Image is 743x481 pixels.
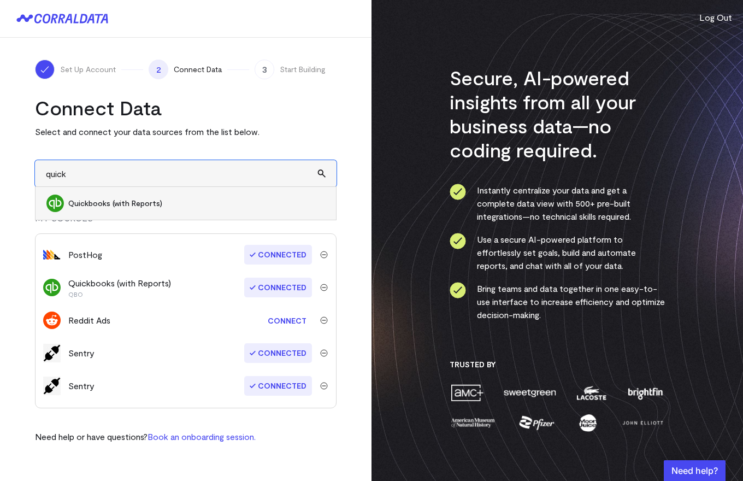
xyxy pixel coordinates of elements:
span: Start Building [280,64,326,75]
img: ico-check-white-5ff98cb1.svg [39,64,50,75]
a: Connect [262,310,312,331]
img: moon-juice-c312e729.png [577,413,599,432]
span: Set Up Account [60,64,116,75]
li: Instantly centralize your data and get a complete data view with 500+ pre-built integrations—no t... [450,184,665,223]
img: trash-40e54a27.svg [320,251,328,259]
span: 2 [149,60,168,79]
div: Quickbooks (with Reports) [68,277,171,298]
div: Reddit Ads [68,314,110,327]
img: brightfin-a251e171.png [626,383,665,402]
img: ico-check-circle-4b19435c.svg [450,282,466,298]
img: trash-40e54a27.svg [320,284,328,291]
img: amnh-5afada46.png [450,413,497,432]
span: Quickbooks (with Reports) [68,198,325,209]
img: lacoste-7a6b0538.png [575,383,608,402]
img: Quickbooks (with Reports) [46,195,64,212]
div: PostHog [68,248,102,261]
span: Connected [244,376,312,396]
p: Select and connect your data sources from the list below. [35,125,337,138]
div: Sentry [68,347,95,360]
img: trash-40e54a27.svg [320,316,328,324]
img: default-f74cbd8b.png [43,344,61,362]
li: Bring teams and data together in one easy-to-use interface to increase efficiency and optimize de... [450,282,665,321]
img: sweetgreen-1d1fb32c.png [503,383,557,402]
img: john-elliott-25751c40.png [621,413,665,432]
input: Search and add other data sources [35,160,337,187]
img: pfizer-e137f5fc.png [518,413,556,432]
span: 3 [255,60,274,79]
span: Connect Data [174,64,222,75]
h2: Connect Data [35,96,337,120]
img: ico-check-circle-4b19435c.svg [450,233,466,249]
img: reddit_ads-149c8797.svg [43,312,61,329]
a: Book an onboarding session. [148,431,256,442]
span: Connected [244,343,312,363]
li: Use a secure AI-powered platform to effortlessly set goals, build and automate reports, and chat ... [450,233,665,272]
img: default-f74cbd8b.png [43,377,61,395]
img: posthog-464a3171.svg [43,246,61,263]
img: quickbooks-67797952.svg [43,279,61,296]
p: QBO [68,290,171,298]
img: trash-40e54a27.svg [320,349,328,357]
div: MY SOURCES [35,212,337,233]
span: Connected [244,245,312,265]
h3: Trusted By [450,360,665,369]
button: Log Out [699,11,732,24]
p: Need help or have questions? [35,430,256,443]
img: amc-0b11a8f1.png [450,383,485,402]
span: Connected [244,278,312,297]
img: ico-check-circle-4b19435c.svg [450,184,466,200]
img: trash-40e54a27.svg [320,382,328,390]
h3: Secure, AI-powered insights from all your business data—no coding required. [450,66,665,162]
div: Sentry [68,379,95,392]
